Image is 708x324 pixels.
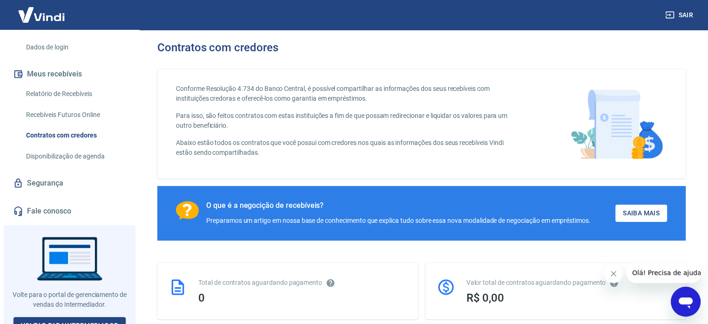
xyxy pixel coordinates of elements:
[157,41,278,54] h3: Contratos com credores
[466,291,505,304] span: R$ 0,00
[206,216,591,226] div: Preparamos um artigo em nossa base de conhecimento que explica tudo sobre essa nova modalidade de...
[176,111,520,131] p: Para isso, são feitos contratos com estas instituições a fim de que possam redirecionar e liquida...
[671,287,701,317] iframe: Botão para abrir a janela de mensagens
[22,84,128,103] a: Relatório de Recebíveis
[566,84,667,164] img: main-image.9f1869c469d712ad33ce.png
[615,205,667,222] a: Saiba Mais
[22,38,128,57] a: Dados de login
[206,201,591,210] div: O que é a negocição de recebíveis?
[11,64,128,84] button: Meus recebíveis
[22,147,128,166] a: Disponibilização de agenda
[176,138,520,158] p: Abaixo estão todos os contratos que você possui com credores nos quais as informações dos seus re...
[6,7,78,14] span: Olá! Precisa de ajuda?
[11,201,128,221] a: Fale conosco
[176,84,520,103] p: Conforme Resolução 4.734 do Banco Central, é possível compartilhar as informações dos seus recebí...
[22,105,128,124] a: Recebíveis Futuros Online
[22,126,128,145] a: Contratos com credores
[176,201,199,220] img: Ícone com um ponto de interrogação.
[627,262,701,283] iframe: Mensagem da empresa
[11,173,128,193] a: Segurança
[198,291,407,304] div: 0
[11,0,72,29] img: Vindi
[198,278,407,288] div: Total de contratos aguardando pagamento
[604,264,623,283] iframe: Fechar mensagem
[466,278,675,288] div: Valor total de contratos aguardando pagamento
[326,278,335,288] svg: Esses contratos não se referem à Vindi, mas sim a outras instituições.
[663,7,697,24] button: Sair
